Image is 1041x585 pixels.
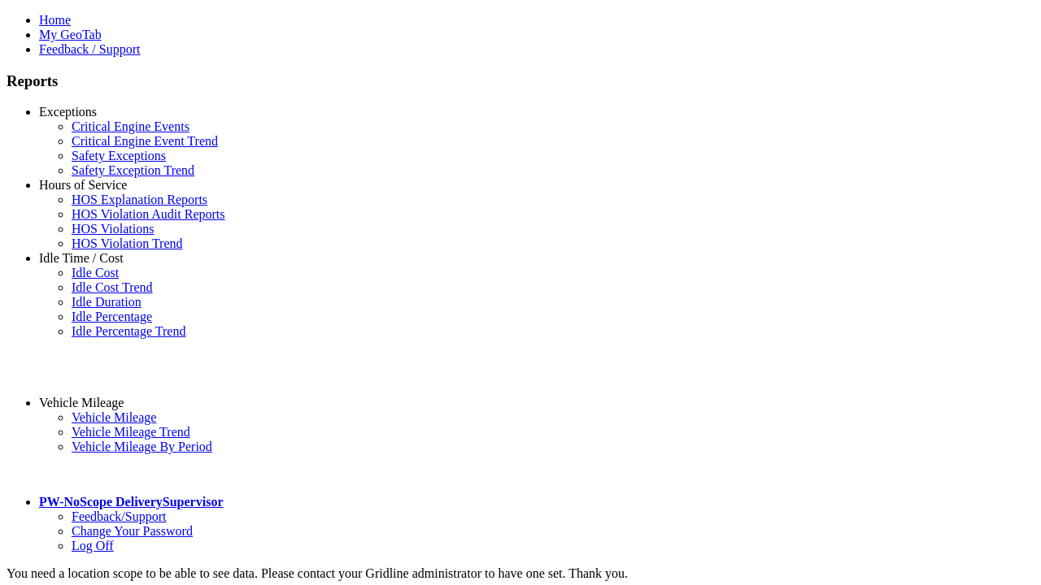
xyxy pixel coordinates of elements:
[39,42,140,56] a: Feedback / Support
[39,396,124,409] a: Vehicle Mileage
[72,310,152,323] a: Idle Percentage
[39,178,127,192] a: Hours of Service
[72,149,166,162] a: Safety Exceptions
[72,163,194,177] a: Safety Exception Trend
[39,495,223,509] a: PW-NoScope DeliverySupervisor
[72,425,190,439] a: Vehicle Mileage Trend
[39,251,124,265] a: Idle Time / Cost
[72,324,185,338] a: Idle Percentage Trend
[72,266,119,279] a: Idle Cost
[72,524,193,538] a: Change Your Password
[39,28,102,41] a: My GeoTab
[72,222,154,236] a: HOS Violations
[72,280,153,294] a: Idle Cost Trend
[72,193,207,206] a: HOS Explanation Reports
[72,539,114,552] a: Log Off
[72,509,166,523] a: Feedback/Support
[72,119,189,133] a: Critical Engine Events
[39,13,71,27] a: Home
[72,134,218,148] a: Critical Engine Event Trend
[7,566,1034,581] div: You need a location scope to be able to see data. Please contact your Gridline administrator to h...
[72,295,142,309] a: Idle Duration
[7,72,1034,90] h3: Reports
[72,236,183,250] a: HOS Violation Trend
[72,410,156,424] a: Vehicle Mileage
[72,440,212,453] a: Vehicle Mileage By Period
[72,207,225,221] a: HOS Violation Audit Reports
[39,105,97,119] a: Exceptions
